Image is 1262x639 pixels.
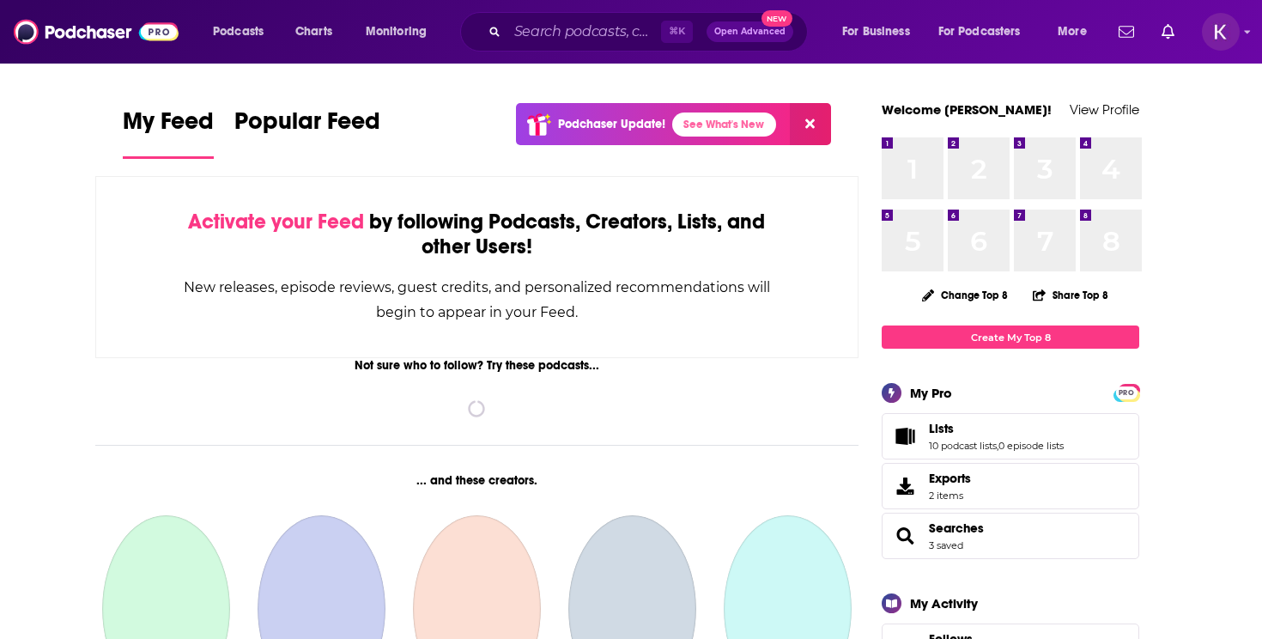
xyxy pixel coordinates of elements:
[938,20,1021,44] span: For Podcasters
[354,18,449,46] button: open menu
[1058,20,1087,44] span: More
[201,18,286,46] button: open menu
[672,113,776,137] a: See What's New
[1202,13,1240,51] span: Logged in as kwignall
[1046,18,1108,46] button: open menu
[997,440,998,452] span: ,
[234,106,380,146] span: Popular Feed
[888,474,922,498] span: Exports
[882,326,1139,349] a: Create My Top 8
[1116,386,1137,399] span: PRO
[95,473,859,488] div: ... and these creators.
[888,524,922,548] a: Searches
[910,595,978,612] div: My Activity
[929,421,954,436] span: Lists
[1202,13,1240,51] button: Show profile menu
[842,20,910,44] span: For Business
[910,385,952,401] div: My Pro
[476,12,824,52] div: Search podcasts, credits, & more...
[284,18,343,46] a: Charts
[1070,101,1139,118] a: View Profile
[998,440,1064,452] a: 0 episode lists
[123,106,214,159] a: My Feed
[14,15,179,48] img: Podchaser - Follow, Share and Rate Podcasts
[927,18,1046,46] button: open menu
[1116,386,1137,399] a: PRO
[188,209,364,234] span: Activate your Feed
[123,106,214,146] span: My Feed
[929,539,963,551] a: 3 saved
[882,463,1139,509] a: Exports
[929,520,984,536] a: Searches
[929,471,971,486] span: Exports
[882,513,1139,559] span: Searches
[558,117,665,131] p: Podchaser Update!
[888,424,922,448] a: Lists
[707,21,793,42] button: Open AdvancedNew
[507,18,661,46] input: Search podcasts, credits, & more...
[761,10,792,27] span: New
[912,284,1018,306] button: Change Top 8
[1112,17,1141,46] a: Show notifications dropdown
[882,101,1052,118] a: Welcome [PERSON_NAME]!
[1155,17,1181,46] a: Show notifications dropdown
[1032,278,1109,312] button: Share Top 8
[714,27,786,36] span: Open Advanced
[929,440,997,452] a: 10 podcast lists
[366,20,427,44] span: Monitoring
[882,413,1139,459] span: Lists
[182,275,772,325] div: New releases, episode reviews, guest credits, and personalized recommendations will begin to appe...
[95,358,859,373] div: Not sure who to follow? Try these podcasts...
[213,20,264,44] span: Podcasts
[295,20,332,44] span: Charts
[182,210,772,259] div: by following Podcasts, Creators, Lists, and other Users!
[1202,13,1240,51] img: User Profile
[234,106,380,159] a: Popular Feed
[830,18,931,46] button: open menu
[929,421,1064,436] a: Lists
[929,490,971,502] span: 2 items
[661,21,693,43] span: ⌘ K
